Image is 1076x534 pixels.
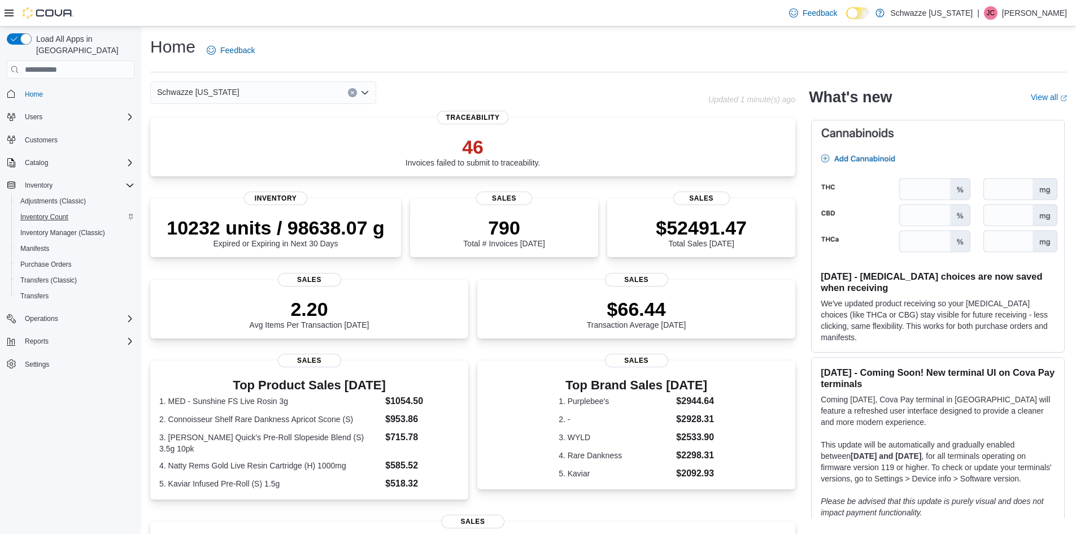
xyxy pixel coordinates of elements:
[437,111,509,124] span: Traceability
[159,460,381,471] dt: 4. Natty Rems Gold Live Resin Cartridge (H) 1000mg
[11,288,139,304] button: Transfers
[20,133,134,147] span: Customers
[385,413,459,426] dd: $953.86
[385,394,459,408] dd: $1054.50
[20,156,53,170] button: Catalog
[2,333,139,349] button: Reports
[463,216,544,239] p: 790
[559,450,672,461] dt: 4. Rare Dankness
[20,276,77,285] span: Transfers (Classic)
[16,194,90,208] a: Adjustments (Classic)
[159,478,381,489] dt: 5. Kaviar Infused Pre-Roll (S) 1.5g
[278,273,341,286] span: Sales
[987,6,995,20] span: JC
[821,271,1055,293] h3: [DATE] - [MEDICAL_DATA] choices are now saved when receiving
[441,515,504,528] span: Sales
[2,177,139,193] button: Inventory
[25,181,53,190] span: Inventory
[559,414,672,425] dt: 2. -
[803,7,837,19] span: Feedback
[20,312,63,325] button: Operations
[20,244,49,253] span: Manifests
[20,179,57,192] button: Inventory
[656,216,747,239] p: $52491.47
[25,337,49,346] span: Reports
[2,155,139,171] button: Catalog
[20,335,134,348] span: Reports
[2,109,139,125] button: Users
[16,258,134,271] span: Purchase Orders
[977,6,979,20] p: |
[167,216,385,239] p: 10232 units / 98638.07 g
[20,88,47,101] a: Home
[20,358,54,371] a: Settings
[11,272,139,288] button: Transfers (Classic)
[16,242,54,255] a: Manifests
[16,289,53,303] a: Transfers
[676,431,714,444] dd: $2533.90
[20,335,53,348] button: Reports
[25,314,58,323] span: Operations
[605,354,668,367] span: Sales
[20,292,49,301] span: Transfers
[11,241,139,257] button: Manifests
[656,216,747,248] div: Total Sales [DATE]
[676,449,714,462] dd: $2298.31
[821,367,1055,389] h3: [DATE] - Coming Soon! New terminal UI on Cova Pay terminals
[890,6,973,20] p: Schwazze [US_STATE]
[150,36,195,58] h1: Home
[16,273,81,287] a: Transfers (Classic)
[11,193,139,209] button: Adjustments (Classic)
[16,210,134,224] span: Inventory Count
[846,7,870,19] input: Dark Mode
[851,451,921,461] strong: [DATE] and [DATE]
[406,136,541,158] p: 46
[157,85,239,99] span: Schwazze [US_STATE]
[385,459,459,472] dd: $585.52
[559,468,672,479] dt: 5. Kaviar
[25,90,43,99] span: Home
[25,158,48,167] span: Catalog
[20,110,47,124] button: Users
[20,357,134,371] span: Settings
[23,7,73,19] img: Cova
[587,298,686,320] p: $66.44
[785,2,842,24] a: Feedback
[2,132,139,148] button: Customers
[821,439,1055,484] p: This update will be automatically and gradually enabled between , for all terminals operating on ...
[385,477,459,490] dd: $518.32
[821,394,1055,428] p: Coming [DATE], Cova Pay terminal in [GEOGRAPHIC_DATA] will feature a refreshed user interface des...
[16,226,110,240] a: Inventory Manager (Classic)
[676,467,714,480] dd: $2092.93
[278,354,341,367] span: Sales
[559,396,672,407] dt: 1. Purplebee's
[16,242,134,255] span: Manifests
[1031,93,1067,102] a: View allExternal link
[673,192,730,205] span: Sales
[16,289,134,303] span: Transfers
[2,356,139,372] button: Settings
[16,194,134,208] span: Adjustments (Classic)
[2,85,139,102] button: Home
[159,432,381,454] dt: 3. [PERSON_NAME] Quick's Pre-Roll Slopeside Blend (S) 3.5g 10pk
[20,133,62,147] a: Customers
[250,298,369,320] p: 2.20
[708,95,795,104] p: Updated 1 minute(s) ago
[463,216,544,248] div: Total # Invoices [DATE]
[25,360,49,369] span: Settings
[159,379,459,392] h3: Top Product Sales [DATE]
[2,311,139,327] button: Operations
[676,394,714,408] dd: $2944.64
[20,212,68,222] span: Inventory Count
[7,81,134,402] nav: Complex example
[20,156,134,170] span: Catalog
[676,413,714,426] dd: $2928.31
[559,379,714,392] h3: Top Brand Sales [DATE]
[25,136,58,145] span: Customers
[16,258,76,271] a: Purchase Orders
[821,298,1055,343] p: We've updated product receiving so your [MEDICAL_DATA] choices (like THCa or CBG) stay visible fo...
[20,260,72,269] span: Purchase Orders
[159,414,381,425] dt: 2. Connoisseur Shelf Rare Dankness Apricot Scone (S)
[984,6,997,20] div: Justin Cleer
